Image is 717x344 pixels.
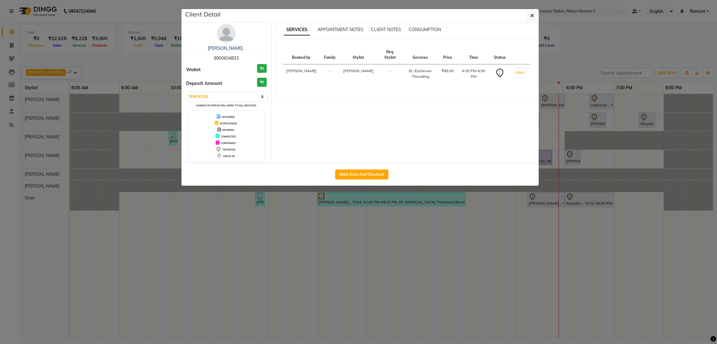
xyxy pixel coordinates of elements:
[208,45,245,51] a: [PERSON_NAME] .
[317,27,363,32] span: APPOINTMENT NOTES
[457,64,490,83] td: 6:30 PM-6:50 PM
[220,122,237,125] span: IN PROGRESS
[403,45,438,64] th: Services
[377,64,403,83] td: -
[222,128,234,132] span: DROPPED
[221,135,236,138] span: COMPLETED
[409,27,441,32] span: CONSUMPTION
[343,68,373,73] span: [PERSON_NAME]
[283,45,320,64] th: Booked by
[223,155,235,158] span: CHECK-IN
[284,24,310,35] span: SERVICES
[217,24,236,43] img: avatar
[257,64,267,73] h3: ₹0
[377,45,403,64] th: Req. Stylist
[490,45,509,64] th: Status
[340,45,377,64] th: Stylist
[186,66,201,73] span: Wallet
[221,142,236,145] span: CONFIRMED
[457,45,490,64] th: Time
[185,10,221,19] h5: Client Detail
[371,27,401,32] span: CLIENT NOTES
[186,80,222,87] span: Deposit Amount
[283,64,320,83] td: [PERSON_NAME]
[407,68,434,79] div: EL-Eyebrows Threading
[222,148,236,151] span: TENTATIVE
[222,115,235,119] span: UPCOMING
[320,64,340,83] td: -
[214,55,239,61] span: 9900604833
[257,78,267,87] h3: ₹0
[442,68,454,74] div: ₹85.00
[514,69,527,77] button: START
[335,170,388,179] button: Mark Done And Checkout
[196,104,257,107] small: Change in status will apply to all services.
[320,45,340,64] th: Family
[438,45,457,64] th: Price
